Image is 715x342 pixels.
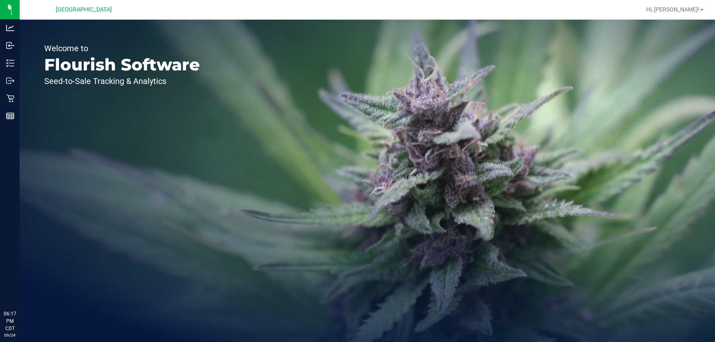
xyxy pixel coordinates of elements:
p: Welcome to [44,44,200,52]
p: 06:17 PM CDT [4,310,16,332]
p: Seed-to-Sale Tracking & Analytics [44,77,200,85]
inline-svg: Inventory [6,59,14,67]
inline-svg: Analytics [6,24,14,32]
inline-svg: Inbound [6,41,14,50]
iframe: Resource center [8,276,33,301]
p: Flourish Software [44,57,200,73]
p: 09/24 [4,332,16,338]
span: [GEOGRAPHIC_DATA] [56,6,112,13]
span: Hi, [PERSON_NAME]! [646,6,699,13]
inline-svg: Reports [6,112,14,120]
inline-svg: Outbound [6,77,14,85]
inline-svg: Retail [6,94,14,102]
